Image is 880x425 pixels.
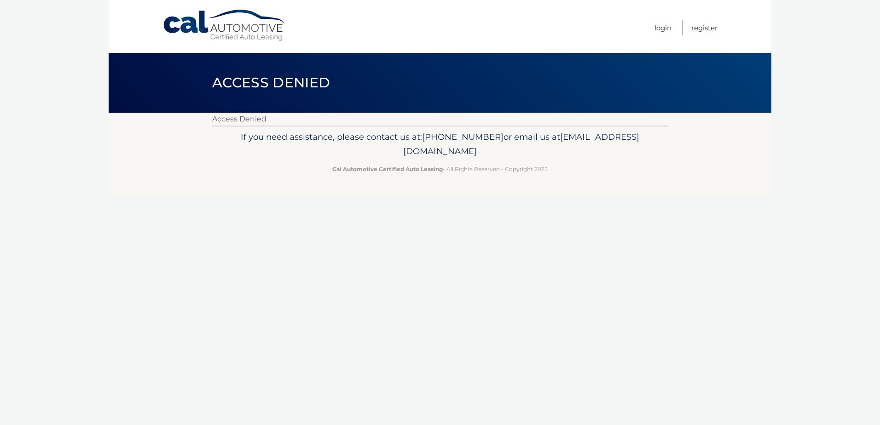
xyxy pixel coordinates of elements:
[162,9,287,42] a: Cal Automotive
[212,113,668,126] p: Access Denied
[212,74,330,91] span: Access Denied
[654,20,672,35] a: Login
[332,166,443,172] strong: Cal Automotive Certified Auto Leasing
[422,132,504,142] span: [PHONE_NUMBER]
[691,20,718,35] a: Register
[218,164,662,174] p: - All Rights Reserved - Copyright 2025
[218,130,662,159] p: If you need assistance, please contact us at: or email us at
